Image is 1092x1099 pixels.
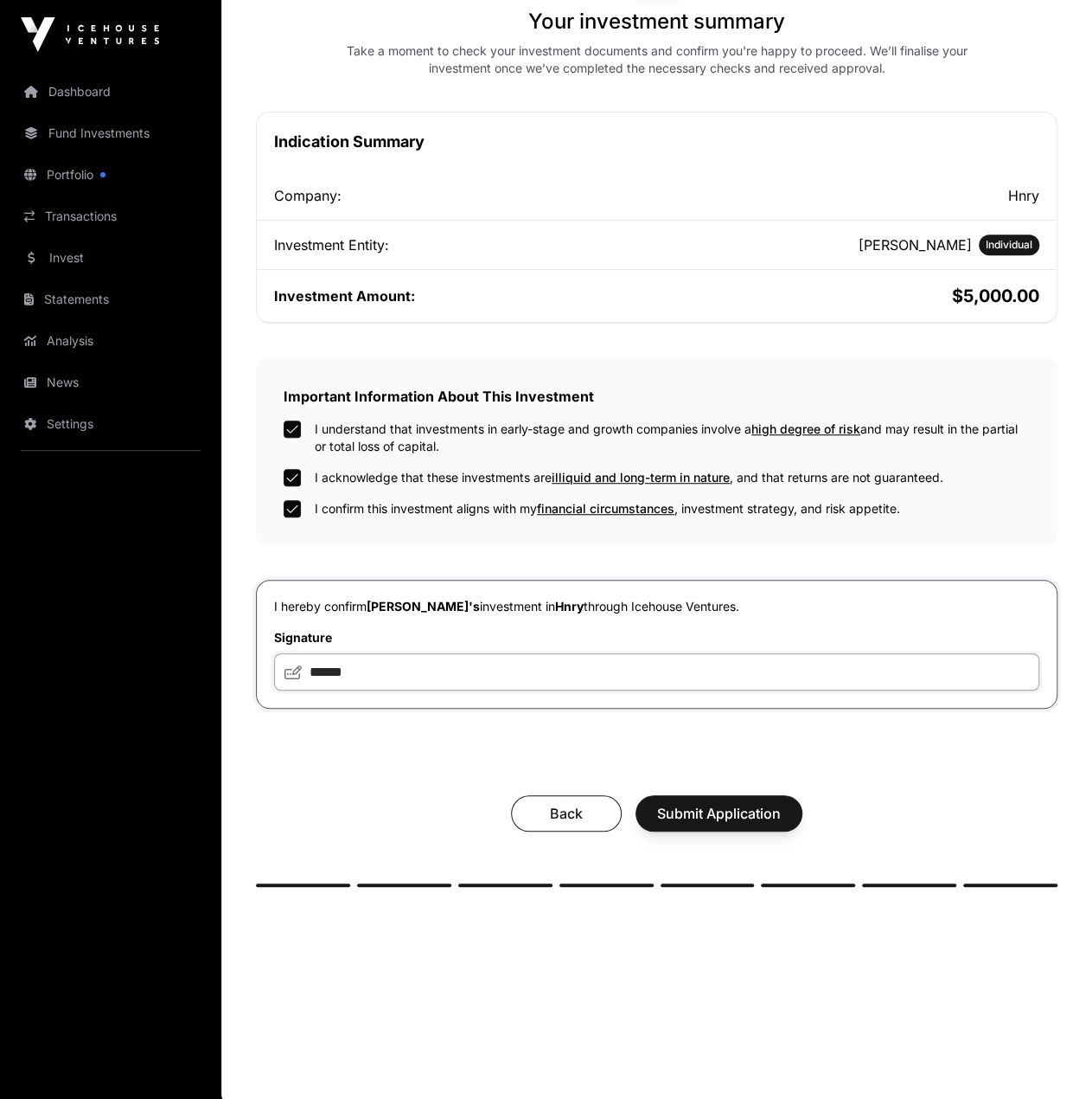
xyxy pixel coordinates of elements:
[14,322,208,360] a: Analysis
[14,73,208,111] a: Dashboard
[21,17,159,52] img: Icehouse Ventures Logo
[14,363,208,402] a: News
[511,795,622,832] button: Back
[284,386,1030,407] h2: Important Information About This Investment
[657,803,781,824] span: Submit Application
[14,405,208,443] a: Settings
[661,284,1040,308] h2: $5,000.00
[325,42,989,77] div: Take a moment to check your investment documents and confirm you're happy to proceed. We’ll final...
[661,185,1040,206] h2: Hnry
[859,235,972,255] h2: [PERSON_NAME]
[14,197,208,235] a: Transactions
[315,500,900,517] label: I confirm this investment aligns with my , investment strategy, and risk appetite.
[1006,1016,1092,1099] iframe: Chat Widget
[986,238,1032,252] span: Individual
[14,114,208,152] a: Fund Investments
[528,8,785,35] h1: Your investment summary
[14,280,208,318] a: Statements
[274,629,1039,646] label: Signature
[552,470,730,485] span: illiquid and long-term in nature
[537,501,674,516] span: financial circumstances
[533,803,600,824] span: Back
[555,599,584,614] span: Hnry
[14,239,208,277] a: Invest
[367,599,480,614] span: [PERSON_NAME]'s
[751,421,860,436] span: high degree of risk
[315,421,1030,455] label: I understand that investments in early-stage and growth companies involve a and may result in the...
[274,185,654,206] div: Company:
[315,469,943,486] label: I acknowledge that these investments are , and that returns are not guaranteed.
[274,287,415,305] span: Investment Amount:
[274,598,1039,615] p: I hereby confirm investment in through Icehouse Ventures.
[14,156,208,194] a: Portfolio
[274,130,1039,154] h1: Indication Summary
[274,235,654,255] div: Investment Entity:
[635,795,802,832] button: Submit Application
